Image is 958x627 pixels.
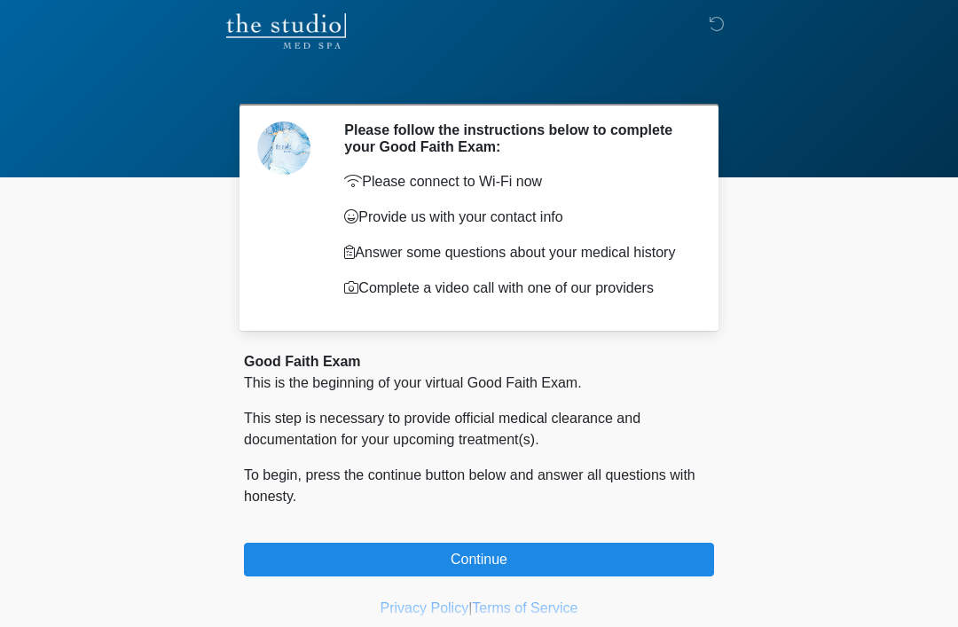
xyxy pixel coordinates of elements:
[344,278,687,299] p: Complete a video call with one of our providers
[244,351,714,372] div: Good Faith Exam
[468,600,472,615] a: |
[344,121,687,155] h2: Please follow the instructions below to complete your Good Faith Exam:
[244,543,714,576] button: Continue
[244,465,714,507] p: To begin, press the continue button below and answer all questions with honesty.
[344,242,687,263] p: Answer some questions about your medical history
[257,121,310,175] img: Agent Avatar
[472,600,577,615] a: Terms of Service
[344,207,687,228] p: Provide us with your contact info
[226,13,346,49] img: The Studio Med Spa Logo
[231,64,727,97] h1: ‎ ‎
[244,372,714,394] p: This is the beginning of your virtual Good Faith Exam.
[244,408,714,451] p: This step is necessary to provide official medical clearance and documentation for your upcoming ...
[344,171,687,192] p: Please connect to Wi-Fi now
[381,600,469,615] a: Privacy Policy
